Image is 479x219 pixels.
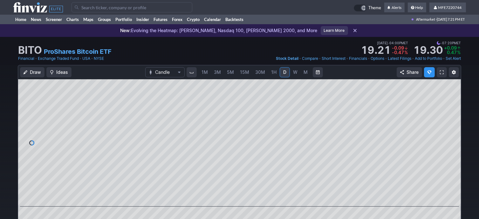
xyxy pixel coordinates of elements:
span: Aftermarket · [416,15,437,24]
a: Short Interest [322,55,346,62]
a: 3M [211,67,224,77]
a: Portfolio [113,15,134,24]
a: 1M [199,67,211,77]
span: 1M [202,69,208,75]
a: M [301,67,311,77]
a: ProShares Bitcoin ETF [44,47,112,56]
span: Ideas [56,69,68,75]
span: Latest Filings [388,56,411,61]
span: 15M [240,69,249,75]
span: [DATE] 04:00PM ET [377,40,408,46]
a: USA [82,55,90,62]
span: • [443,55,445,62]
button: Chart Type [145,67,185,77]
a: Compare [302,55,318,62]
span: -0.47 [392,50,404,55]
span: • [368,55,370,62]
span: 5M [227,69,234,75]
a: Exchange Traded Fund [38,55,79,62]
a: Financial [18,55,34,62]
button: Range [313,67,323,77]
span: • [388,40,389,46]
a: Forex [170,15,185,24]
span: [DATE] 7:21 PM ET [437,15,465,24]
a: W [290,67,300,77]
a: Home [13,15,29,24]
span: • [35,55,37,62]
button: Share [397,67,422,77]
a: Calendar [202,15,223,24]
button: Draw [20,67,44,77]
span: MFE7220744 [438,5,462,10]
a: D [280,67,290,77]
span: 3M [214,69,221,75]
a: Financials [349,55,367,62]
a: Crypto [185,15,202,24]
span: • [91,55,93,62]
span: 30M [255,69,265,75]
button: Chart Settings [449,67,459,77]
a: Backtests [223,15,246,24]
strong: 19.30 [413,45,443,55]
a: 30M [252,67,268,77]
a: Add to Portfolio [415,55,442,62]
a: Screener [44,15,64,24]
strong: 19.21 [361,45,391,55]
button: Interval [187,67,197,77]
span: W [293,69,298,75]
span: 07:20PM ET [437,40,461,46]
a: NYSE [94,55,104,62]
span: • [299,55,301,62]
span: 1H [271,69,277,75]
span: % [404,50,408,55]
span: Theme [368,4,381,11]
span: • [385,55,387,62]
span: Stock Detail [276,56,298,61]
input: Search [72,2,192,12]
span: • [441,40,442,46]
span: New: [120,28,131,33]
span: Draw [30,69,41,75]
a: 15M [237,67,252,77]
a: Help [408,3,426,13]
a: Groups [96,15,113,24]
span: • [319,55,321,62]
a: Options [371,55,384,62]
a: Set Alert [446,55,461,62]
a: Charts [64,15,81,24]
a: 1H [268,67,279,77]
span: % [457,50,461,55]
a: Alerts [384,3,405,13]
a: Latest Filings [388,55,411,62]
span: -0.09 [392,45,404,51]
a: 5M [224,67,237,77]
a: News [29,15,44,24]
p: Evolving the Heatmap: [PERSON_NAME], Nasdaq 100, [PERSON_NAME] 2000, and More [120,27,318,34]
span: • [412,55,414,62]
a: Learn More [321,26,348,35]
span: +0.09 [444,45,457,51]
h1: BITO [18,45,42,55]
a: MFE7220744 [429,3,466,13]
a: Maps [81,15,96,24]
span: D [283,69,286,75]
span: Candle [155,69,175,75]
button: Explore new features [424,67,435,77]
span: M [304,69,308,75]
span: • [79,55,82,62]
a: Theme [354,4,381,11]
span: Share [407,69,419,75]
span: • [346,55,348,62]
a: Fullscreen [437,67,447,77]
a: Insider [134,15,151,24]
span: 0.47 [447,50,457,55]
a: Futures [151,15,170,24]
button: Ideas [46,67,72,77]
a: Stock Detail [276,55,298,62]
